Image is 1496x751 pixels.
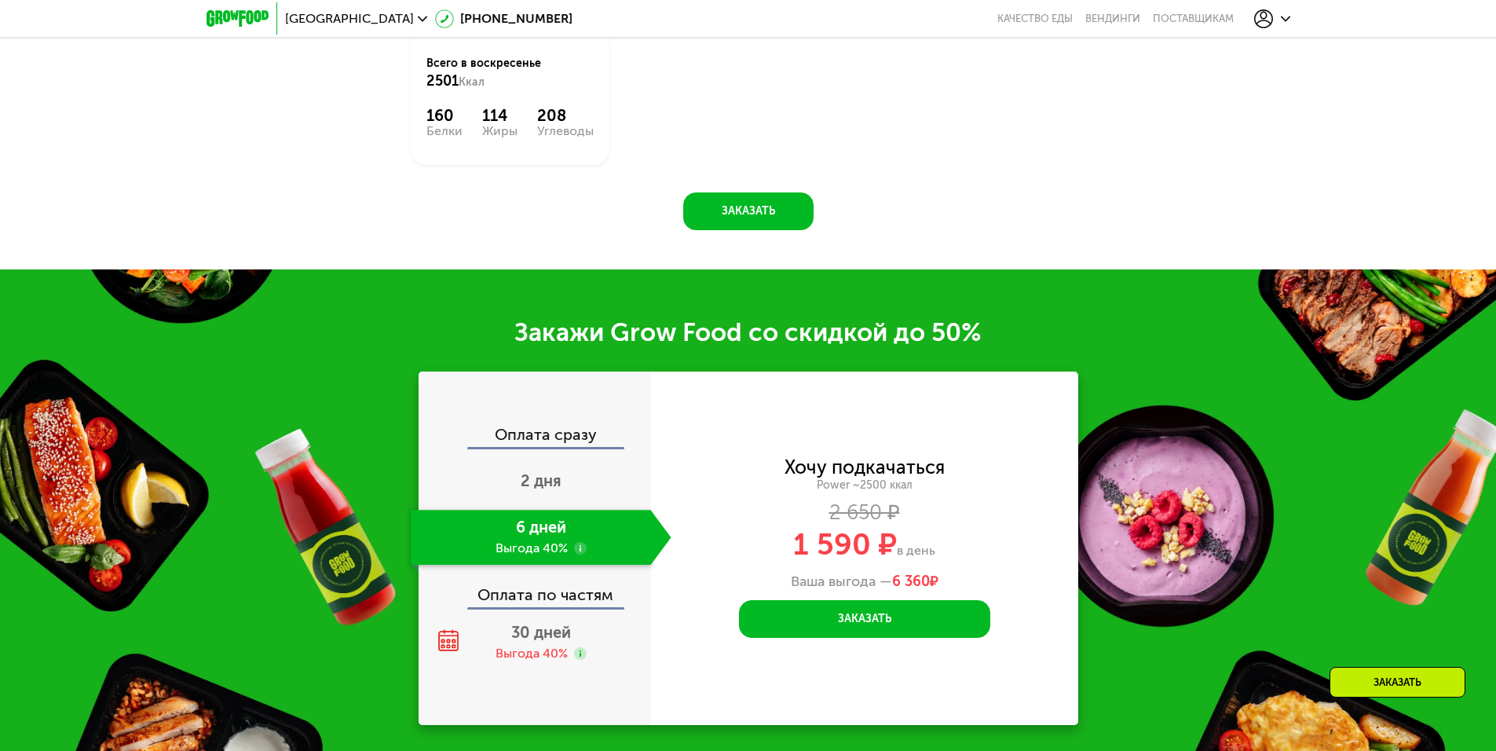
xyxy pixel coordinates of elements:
[537,125,594,137] div: Углеводы
[785,459,945,476] div: Хочу подкачаться
[285,13,414,25] span: [GEOGRAPHIC_DATA]
[793,526,897,562] span: 1 590 ₽
[1085,13,1140,25] a: Вендинги
[683,192,814,230] button: Заказать
[739,600,990,638] button: Заказать
[997,13,1073,25] a: Качество еды
[651,504,1078,522] div: 2 650 ₽
[651,573,1078,591] div: Ваша выгода —
[1153,13,1234,25] div: поставщикам
[1330,667,1465,698] div: Заказать
[897,543,935,558] span: в день
[496,645,568,662] div: Выгода 40%
[521,471,561,490] span: 2 дня
[537,106,594,125] div: 208
[420,571,651,607] div: Оплата по частям
[420,427,651,447] div: Оплата сразу
[482,106,518,125] div: 114
[435,9,572,28] a: [PHONE_NUMBER]
[892,573,938,591] span: ₽
[892,573,930,590] span: 6 360
[459,75,485,89] span: Ккал
[651,478,1078,493] div: Power ~2500 ккал
[426,72,459,90] span: 2501
[511,623,571,642] span: 30 дней
[426,56,594,90] div: Всего в воскресенье
[426,106,463,125] div: 160
[426,125,463,137] div: Белки
[482,125,518,137] div: Жиры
